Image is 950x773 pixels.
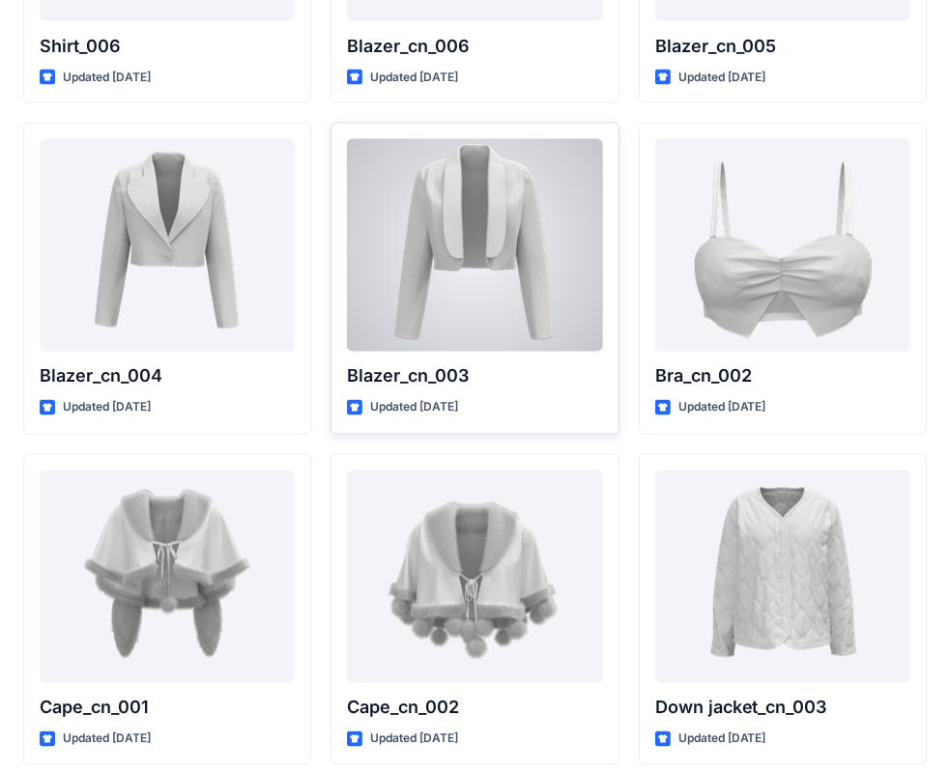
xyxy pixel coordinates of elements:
[347,695,602,722] p: Cape_cn_002
[678,398,766,418] p: Updated [DATE]
[655,471,910,683] a: Down jacket_cn_003
[370,398,458,418] p: Updated [DATE]
[347,33,602,60] p: Blazer_cn_006
[655,695,910,722] p: Down jacket_cn_003
[40,695,295,722] p: Cape_cn_001
[63,68,151,88] p: Updated [DATE]
[370,730,458,750] p: Updated [DATE]
[63,730,151,750] p: Updated [DATE]
[347,139,602,352] a: Blazer_cn_003
[655,363,910,390] p: Bra_cn_002
[40,139,295,352] a: Blazer_cn_004
[40,471,295,683] a: Cape_cn_001
[678,730,766,750] p: Updated [DATE]
[347,363,602,390] p: Blazer_cn_003
[370,68,458,88] p: Updated [DATE]
[678,68,766,88] p: Updated [DATE]
[655,33,910,60] p: Blazer_cn_005
[655,139,910,352] a: Bra_cn_002
[347,471,602,683] a: Cape_cn_002
[40,33,295,60] p: Shirt_006
[63,398,151,418] p: Updated [DATE]
[40,363,295,390] p: Blazer_cn_004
